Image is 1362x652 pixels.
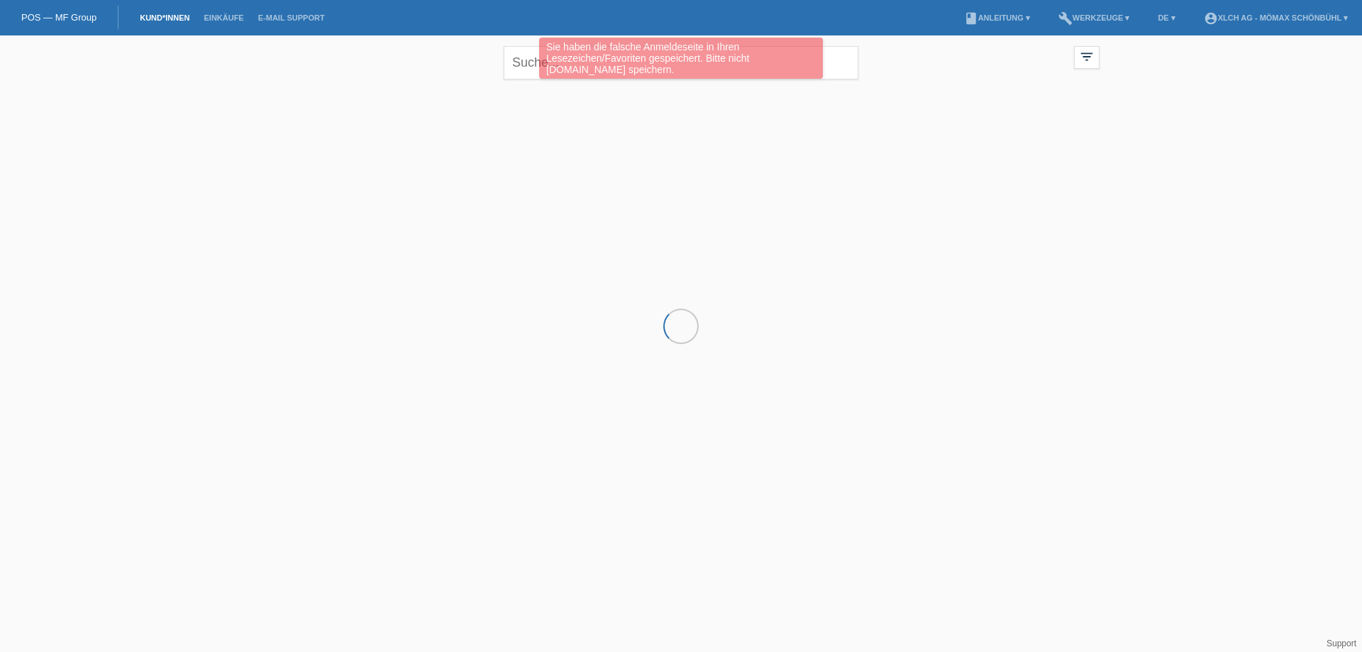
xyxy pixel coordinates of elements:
[1058,11,1073,26] i: build
[964,11,978,26] i: book
[251,13,332,22] a: E-Mail Support
[1327,639,1356,648] a: Support
[1051,13,1137,22] a: buildWerkzeuge ▾
[1204,11,1218,26] i: account_circle
[957,13,1037,22] a: bookAnleitung ▾
[21,12,96,23] a: POS — MF Group
[1197,13,1355,22] a: account_circleXLCH AG - Mömax Schönbühl ▾
[196,13,250,22] a: Einkäufe
[539,38,823,79] div: Sie haben die falsche Anmeldeseite in Ihren Lesezeichen/Favoriten gespeichert. Bitte nicht [DOMAI...
[1151,13,1182,22] a: DE ▾
[133,13,196,22] a: Kund*innen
